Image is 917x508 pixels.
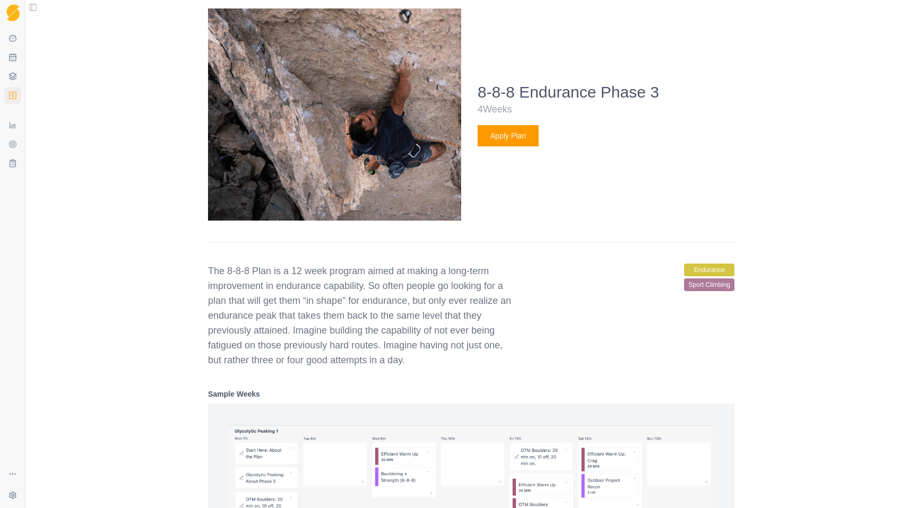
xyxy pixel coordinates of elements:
p: The 8-8-8 Plan is a 12 week program aimed at making a long-term improvement in endurance capabili... [208,264,514,367]
button: Settings [4,487,21,504]
img: Logo [6,4,20,22]
button: Apply Plan [478,125,539,146]
p: 4 Weeks [478,102,734,117]
h4: 8-8-8 Endurance Phase 3 [478,83,734,102]
img: 8-8-8 Endurance Phase 3 [208,8,461,221]
span: sport climbing [684,278,734,291]
h4: Sample Weeks [208,389,734,399]
a: Logo [4,4,21,21]
span: endurance [684,264,734,276]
